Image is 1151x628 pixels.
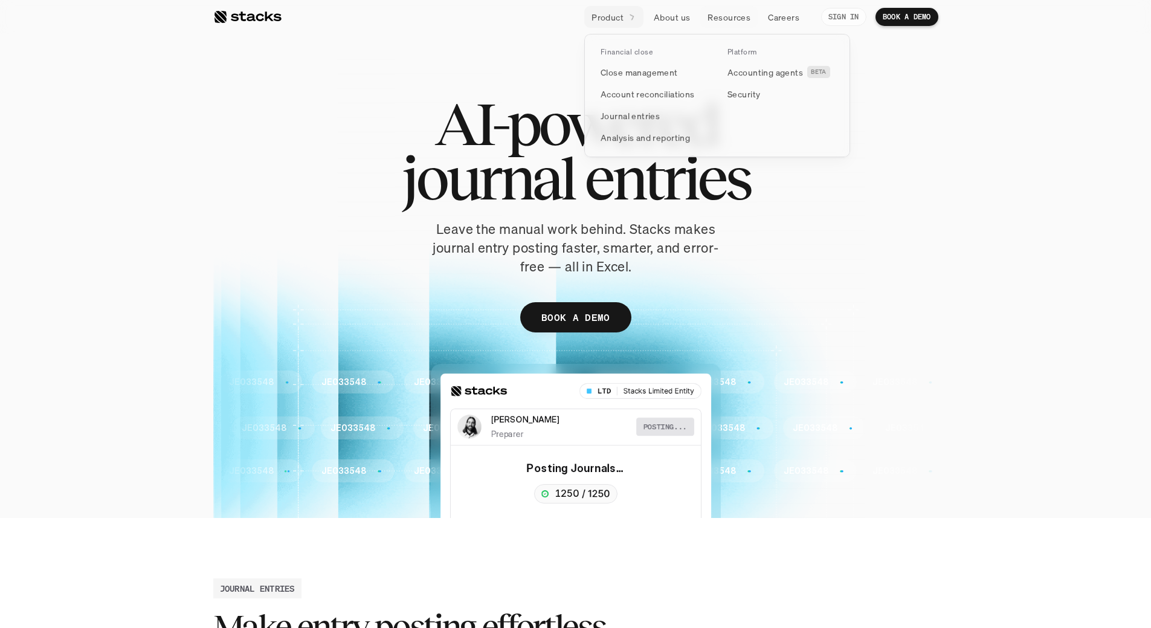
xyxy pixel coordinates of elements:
p: JE033548 [613,423,657,433]
span: entries [584,151,750,206]
p: Journal entries [601,109,660,122]
p: Security [727,88,760,100]
p: Resources [708,11,750,24]
a: SIGN IN [821,8,866,26]
p: Leave the manual work behind. Stacks makes journal entry posting faster, smarter, and error-free ... [425,220,727,276]
p: JE033548 [408,377,453,387]
p: JE033548 [316,466,361,476]
p: Analysis and reporting [601,131,690,144]
a: BOOK A DEMO [875,8,938,26]
p: BOOK A DEMO [541,309,610,326]
a: Careers [761,6,807,28]
p: Product [592,11,624,24]
p: JE033548 [686,466,730,476]
p: JE033548 [316,377,361,387]
p: JE033548 [428,423,472,433]
p: JE033548 [501,377,546,387]
p: JE033548 [705,423,750,433]
p: JE033548 [247,423,291,433]
p: Account reconciliations [601,88,695,100]
p: JE033548 [408,466,453,476]
p: Careers [768,11,799,24]
p: Platform [727,48,757,56]
p: Financial close [601,48,653,56]
a: Accounting agentsBETA [720,62,841,83]
h2: JOURNAL ENTRIES [220,582,295,595]
p: SIGN IN [828,13,859,21]
a: Journal entries [593,105,714,127]
p: JE033548 [224,466,268,476]
a: Close management [593,62,714,83]
p: JE033548 [867,377,912,387]
p: JE033548 [520,423,565,433]
p: JE033548 [778,377,823,387]
p: JE033548 [890,423,935,433]
a: Analysis and reporting [593,127,714,149]
p: JE033548 [593,377,638,387]
p: JE033548 [593,466,638,476]
a: Account reconciliations [593,83,714,105]
p: BOOK A DEMO [883,13,931,21]
p: JE033548 [224,377,268,387]
p: About us [654,11,690,24]
p: JE033548 [798,423,842,433]
p: Accounting agents [727,66,803,79]
a: Privacy Policy [143,230,196,239]
p: JE033548 [778,466,823,476]
p: JE033548 [867,466,912,476]
p: JE033548 [686,377,730,387]
a: Resources [700,6,758,28]
p: JE033548 [501,466,546,476]
p: Close management [601,66,678,79]
a: Security [720,83,841,105]
h2: BETA [811,69,827,76]
span: AI-powered [434,97,717,151]
span: journal [402,151,574,206]
p: JE033548 [335,423,380,433]
a: BOOK A DEMO [520,302,631,332]
a: About us [646,6,697,28]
